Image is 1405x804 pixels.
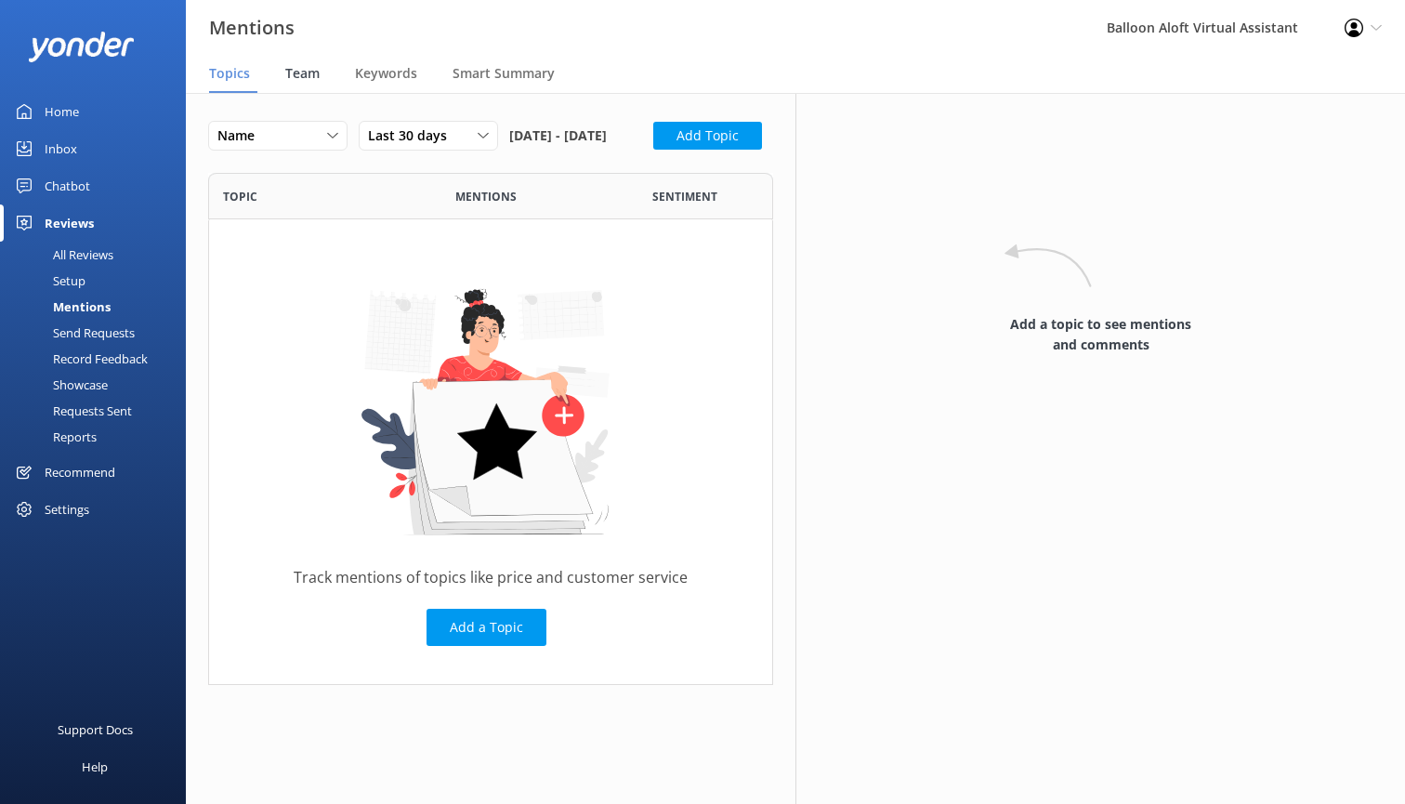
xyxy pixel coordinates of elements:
button: Add a Topic [427,609,546,646]
div: grid [208,219,773,684]
div: Setup [11,268,85,294]
span: Name [217,125,266,146]
div: Recommend [45,454,115,491]
p: Track mentions of topics like price and customer service [294,565,688,590]
div: All Reviews [11,242,113,268]
button: Add Topic [653,122,762,150]
span: Topics [209,64,250,83]
span: [DATE] - [DATE] [509,121,607,151]
span: Topic [223,188,257,205]
div: Requests Sent [11,398,132,424]
img: yonder-white-logo.png [28,32,135,62]
span: Smart Summary [453,64,555,83]
span: Sentiment [652,188,717,205]
div: Mentions [11,294,111,320]
a: Send Requests [11,320,186,346]
div: Support Docs [58,711,133,748]
div: Home [45,93,79,130]
div: Send Requests [11,320,135,346]
a: Reports [11,424,186,450]
div: Settings [45,491,89,528]
span: Last 30 days [368,125,458,146]
div: Chatbot [45,167,90,204]
div: Reviews [45,204,94,242]
div: Reports [11,424,97,450]
a: Requests Sent [11,398,186,424]
a: Setup [11,268,186,294]
span: Team [285,64,320,83]
h3: Mentions [209,13,295,43]
a: All Reviews [11,242,186,268]
div: Help [82,748,108,785]
a: Showcase [11,372,186,398]
a: Mentions [11,294,186,320]
span: Keywords [355,64,417,83]
a: Record Feedback [11,346,186,372]
span: Mentions [455,188,517,205]
div: Inbox [45,130,77,167]
div: Record Feedback [11,346,148,372]
div: Showcase [11,372,108,398]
